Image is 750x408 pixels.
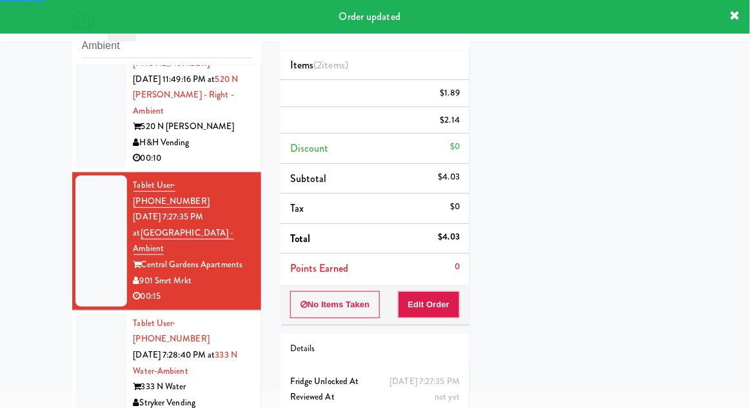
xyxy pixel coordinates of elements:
a: [GEOGRAPHIC_DATA] - Ambient [133,227,234,256]
span: · [PHONE_NUMBER] [133,41,210,69]
button: No Items Taken [290,291,380,318]
div: Central Gardens Apartments [133,257,252,273]
div: 0 [455,259,460,275]
span: Order updated [339,9,400,24]
div: 00:15 [133,289,252,305]
div: 00:10 [133,150,252,167]
div: 333 N Water [133,379,252,395]
input: Search vision orders [82,34,252,58]
div: [DATE] 7:27:35 PM [390,374,460,390]
div: $0 [450,139,460,155]
div: Fridge Unlocked At [290,374,460,390]
button: Edit Order [398,291,460,318]
span: Discount [290,141,329,156]
span: (2 ) [313,57,348,72]
span: not yet [435,391,460,403]
span: Total [290,231,311,246]
div: $4.03 [439,169,460,185]
li: Tablet User· [PHONE_NUMBER][DATE] 11:49:16 PM at520 N [PERSON_NAME] - Right - Ambient520 N [PERSO... [72,34,261,172]
a: Tablet User· [PHONE_NUMBER] [133,179,210,208]
div: $1.89 [440,85,460,101]
li: Tablet User· [PHONE_NUMBER][DATE] 7:27:35 PM at[GEOGRAPHIC_DATA] - AmbientCentral Gardens Apartme... [72,172,261,311]
span: [DATE] 7:28:40 PM at [133,349,215,361]
span: [DATE] 7:27:35 PM at [133,210,204,239]
a: Tablet User· [PHONE_NUMBER] [133,317,210,345]
div: $4.03 [439,229,460,245]
div: $2.14 [440,112,460,128]
div: 520 N [PERSON_NAME] [133,119,252,135]
a: Tablet User· [PHONE_NUMBER] [133,41,210,69]
span: Items [290,57,348,72]
div: 901 Smrt Mrkt [133,273,252,289]
span: [DATE] 11:49:16 PM at [133,73,215,85]
span: Tax [290,201,304,216]
span: Points Earned [290,261,348,276]
div: Reviewed At [290,389,460,405]
span: Subtotal [290,171,327,186]
div: Details [290,341,460,357]
span: · [PHONE_NUMBER] [133,179,210,207]
div: H&H Vending [133,135,252,151]
a: 520 N [PERSON_NAME] - Right - Ambient [133,73,239,117]
a: 333 N Water-Ambient [133,349,238,377]
ng-pluralize: items [322,57,346,72]
div: $0 [450,199,460,215]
